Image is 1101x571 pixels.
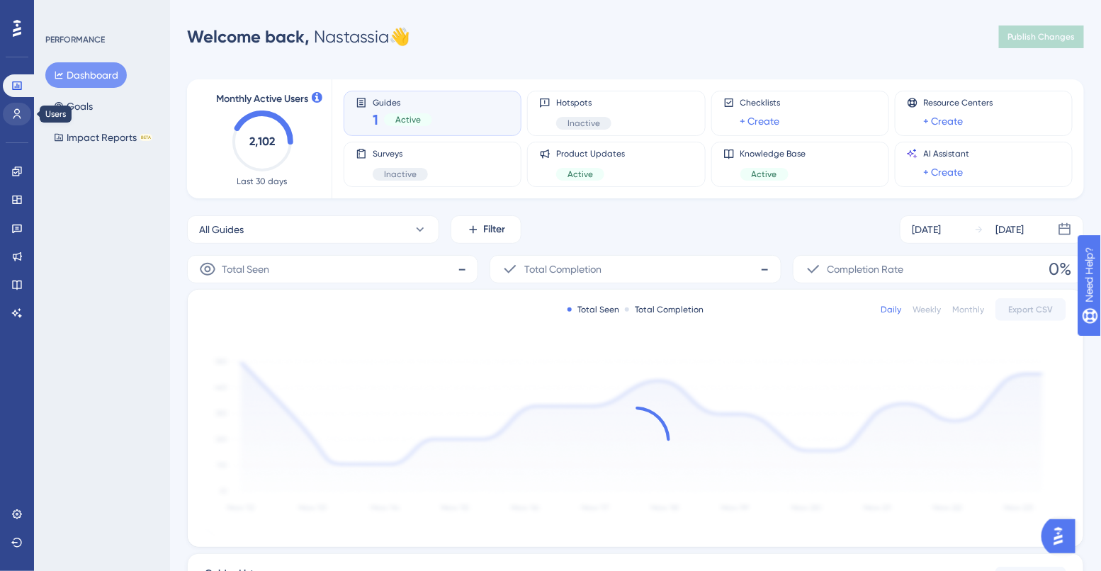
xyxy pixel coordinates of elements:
span: Hotspots [556,97,611,108]
span: Inactive [568,118,600,129]
span: Active [568,169,593,180]
span: Knowledge Base [740,148,806,159]
button: Filter [451,215,521,244]
span: All Guides [199,221,244,238]
span: Resource Centers [924,97,993,108]
div: PERFORMANCE [45,34,105,45]
span: Publish Changes [1007,31,1075,43]
a: + Create [740,113,780,130]
span: Completion Rate [828,261,904,278]
button: Publish Changes [999,26,1084,48]
iframe: UserGuiding AI Assistant Launcher [1041,515,1084,558]
div: Nastassia 👋 [187,26,410,48]
span: Need Help? [33,4,89,21]
div: BETA [140,134,152,141]
span: AI Assistant [924,148,970,159]
span: Filter [484,221,506,238]
span: - [761,258,769,281]
button: Dashboard [45,62,127,88]
div: Weekly [913,304,941,315]
button: Export CSV [995,298,1066,321]
span: Total Seen [222,261,269,278]
div: Daily [881,304,901,315]
button: Impact ReportsBETA [45,125,161,150]
span: Export CSV [1009,304,1054,315]
button: Goals [45,94,101,119]
span: 1 [373,110,378,130]
div: Total Seen [568,304,619,315]
span: Total Completion [524,261,602,278]
button: All Guides [187,215,439,244]
span: Active [752,169,777,180]
span: Inactive [384,169,417,180]
span: Welcome back, [187,26,310,47]
span: Product Updates [556,148,625,159]
span: Last 30 days [237,176,288,187]
div: Total Completion [625,304,704,315]
span: - [458,258,466,281]
div: Monthly [952,304,984,315]
a: + Create [924,113,964,130]
span: Monthly Active Users [216,91,308,108]
div: [DATE] [912,221,941,238]
span: Surveys [373,148,428,159]
span: 0% [1049,258,1072,281]
span: Checklists [740,97,781,108]
a: + Create [924,164,964,181]
text: 2,102 [249,135,275,148]
span: Active [395,114,421,125]
div: [DATE] [995,221,1024,238]
span: Guides [373,97,432,107]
